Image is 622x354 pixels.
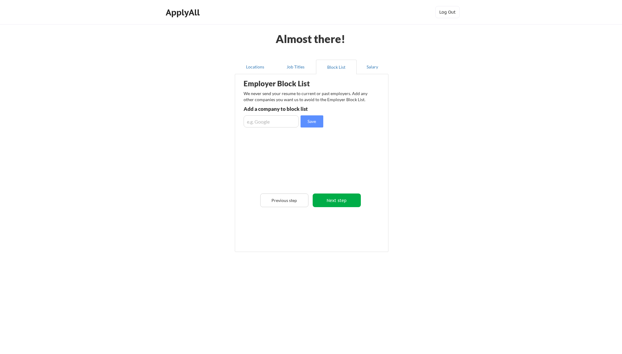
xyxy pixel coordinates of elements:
[244,80,339,87] div: Employer Block List
[357,60,388,74] button: Salary
[268,33,353,44] div: Almost there!
[275,60,316,74] button: Job Titles
[313,194,361,207] button: Next step
[244,91,371,102] div: We never send your resume to current or past employers. Add any other companies you want us to av...
[316,60,357,74] button: Block List
[244,106,332,111] div: Add a company to block list
[435,6,460,18] button: Log Out
[301,115,323,127] button: Save
[260,194,308,207] button: Previous step
[244,115,299,127] input: e.g. Google
[235,60,275,74] button: Locations
[166,7,201,18] div: ApplyAll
